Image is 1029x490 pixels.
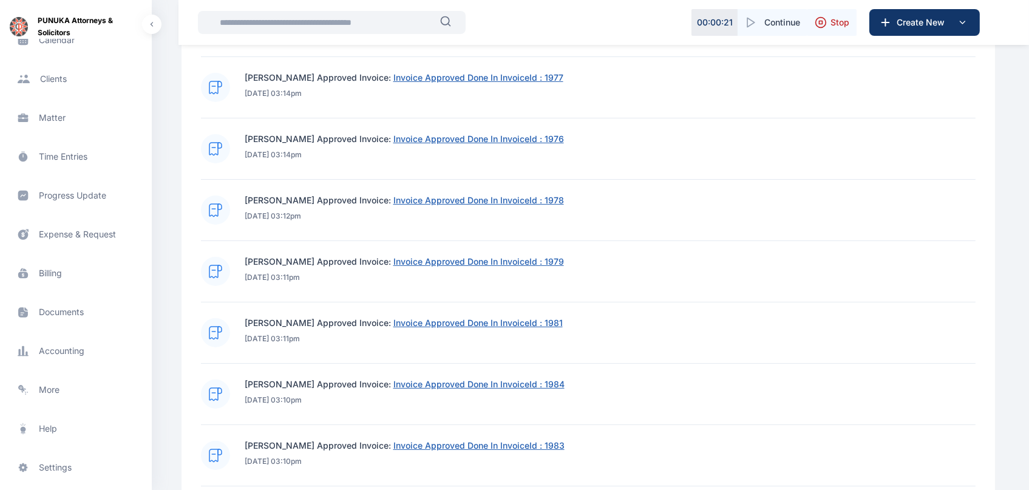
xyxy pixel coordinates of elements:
a: help [7,414,144,443]
button: Create New [869,9,980,36]
p: [PERSON_NAME] Approved Invoice: [245,133,564,145]
span: Invoice Approved Done In InvoiceId : 1978 [393,195,564,205]
a: Invoice Approved Done In InvoiceId : 1983 [391,440,565,451]
p: [DATE] 03:10pm [245,457,565,466]
button: Stop [807,9,857,36]
p: 00 : 00 : 21 [697,16,733,29]
span: Continue [764,16,800,29]
a: Invoice Approved Done In InvoiceId : 1978 [391,195,564,205]
a: documents [7,298,144,327]
a: more [7,375,144,404]
p: [DATE] 03:10pm [245,395,565,405]
a: settings [7,453,144,482]
span: Invoice Approved Done In InvoiceId : 1979 [393,256,564,267]
p: [PERSON_NAME] Approved Invoice: [245,194,564,206]
a: Invoice Approved Done In InvoiceId : 1981 [391,318,563,328]
a: Invoice Approved Done In InvoiceId : 1977 [391,72,563,83]
p: [DATE] 03:12pm [245,211,564,221]
a: accounting [7,336,144,366]
p: [PERSON_NAME] Approved Invoice: [245,440,565,452]
a: progress update [7,181,144,210]
span: Invoice Approved Done In InvoiceId : 1983 [393,440,565,451]
p: [PERSON_NAME] Approved Invoice: [245,72,563,84]
span: Stop [830,16,849,29]
a: Invoice Approved Done In InvoiceId : 1984 [391,379,565,389]
a: matter [7,103,144,132]
span: Invoice Approved Done In InvoiceId : 1981 [393,318,563,328]
p: [DATE] 03:11pm [245,273,564,282]
span: PUNUKA Attorneys & Solicitors [38,15,142,39]
p: [DATE] 03:14pm [245,150,564,160]
span: Invoice Approved Done In InvoiceId : 1984 [393,379,565,389]
a: Invoice Approved Done In InvoiceId : 1979 [391,256,564,267]
a: time entries [7,142,144,171]
a: calendar [7,26,144,55]
p: [DATE] 03:11pm [245,334,563,344]
p: [PERSON_NAME] Approved Invoice: [245,256,564,268]
a: clients [7,64,144,94]
span: Invoice Approved Done In InvoiceId : 1977 [393,72,563,83]
span: Create New [892,16,955,29]
a: billing [7,259,144,288]
a: Invoice Approved Done In InvoiceId : 1976 [391,134,564,144]
button: Continue [738,9,807,36]
a: expense & request [7,220,144,249]
p: [DATE] 03:14pm [245,89,563,98]
p: [PERSON_NAME] Approved Invoice: [245,317,563,329]
p: [PERSON_NAME] Approved Invoice: [245,378,565,390]
span: Invoice Approved Done In InvoiceId : 1976 [393,134,564,144]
